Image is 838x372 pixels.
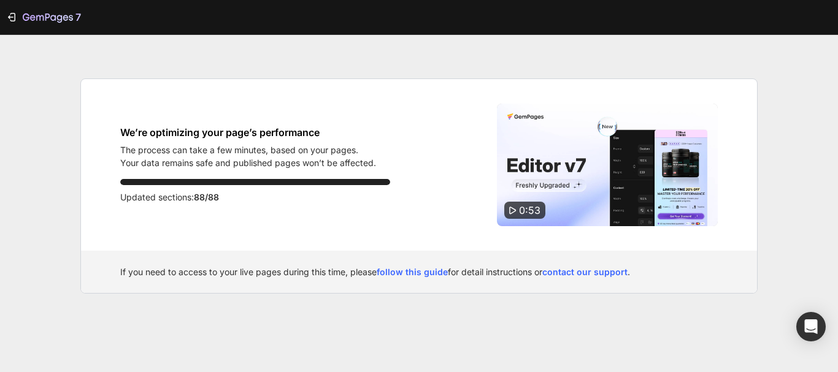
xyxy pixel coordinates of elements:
[120,156,376,169] p: Your data remains safe and published pages won’t be affected.
[497,104,718,226] img: Video thumbnail
[120,125,376,140] h1: We’re optimizing your page’s performance
[796,312,826,341] div: Open Intercom Messenger
[120,265,718,278] div: If you need to access to your live pages during this time, please for detail instructions or .
[120,190,390,205] p: Updated sections:
[75,10,81,25] p: 7
[519,204,540,216] span: 0:53
[120,143,376,156] p: The process can take a few minutes, based on your pages.
[377,267,448,277] a: follow this guide
[542,267,628,277] a: contact our support
[194,192,219,202] span: 88/88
